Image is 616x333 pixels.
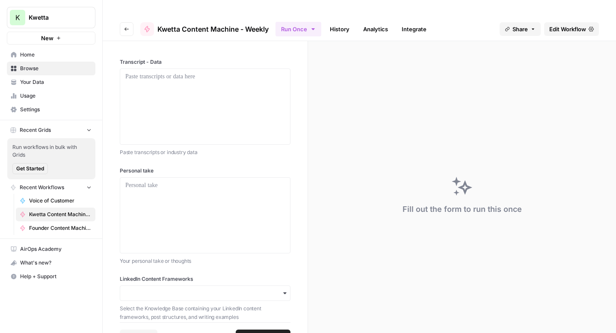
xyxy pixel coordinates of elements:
[20,51,92,59] span: Home
[120,304,290,321] p: Select the Knowledge Base containing your LinkedIn content frameworks, post structures, and writi...
[512,25,528,33] span: Share
[12,143,90,159] span: Run workflows in bulk with Grids
[7,103,95,116] a: Settings
[544,22,599,36] a: Edit Workflow
[358,22,393,36] a: Analytics
[7,89,95,103] a: Usage
[120,257,290,265] p: Your personal take or thoughts
[7,242,95,256] a: AirOps Academy
[16,194,95,208] a: Voice of Customer
[20,106,92,113] span: Settings
[140,22,269,36] a: Kwetta Content Machine - Weekly
[29,224,92,232] span: Founder Content Machine
[12,163,48,174] button: Get Started
[96,51,141,56] div: Keywords by Traffic
[7,75,95,89] a: Your Data
[7,48,95,62] a: Home
[25,50,32,56] img: tab_domain_overview_orange.svg
[120,167,290,175] label: Personal take
[29,13,80,22] span: Kwetta
[20,273,92,280] span: Help + Support
[16,208,95,221] a: Kwetta Content Machine - Weekly
[7,124,95,137] button: Recent Grids
[549,25,586,33] span: Edit Workflow
[15,12,20,23] span: K
[20,245,92,253] span: AirOps Academy
[41,34,53,42] span: New
[120,148,290,157] p: Paste transcripts or industry data
[7,256,95,269] div: What's new?
[500,22,541,36] button: Share
[20,126,51,134] span: Recent Grids
[7,270,95,283] button: Help + Support
[120,58,290,66] label: Transcript - Data
[20,92,92,100] span: Usage
[14,22,21,29] img: website_grey.svg
[34,51,77,56] div: Domain Overview
[24,14,42,21] div: v 4.0.25
[22,22,94,29] div: Domain: [DOMAIN_NAME]
[7,181,95,194] button: Recent Workflows
[14,14,21,21] img: logo_orange.svg
[20,184,64,191] span: Recent Workflows
[7,7,95,28] button: Workspace: Kwetta
[86,50,93,56] img: tab_keywords_by_traffic_grey.svg
[275,22,321,36] button: Run Once
[120,275,290,283] label: LinkedIn Content Frameworks
[29,197,92,205] span: Voice of Customer
[397,22,432,36] a: Integrate
[157,24,269,34] span: Kwetta Content Machine - Weekly
[20,78,92,86] span: Your Data
[20,65,92,72] span: Browse
[403,203,522,215] div: Fill out the form to run this once
[16,221,95,235] a: Founder Content Machine
[325,22,355,36] a: History
[7,256,95,270] button: What's new?
[7,62,95,75] a: Browse
[29,211,92,218] span: Kwetta Content Machine - Weekly
[7,32,95,45] button: New
[16,165,44,172] span: Get Started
